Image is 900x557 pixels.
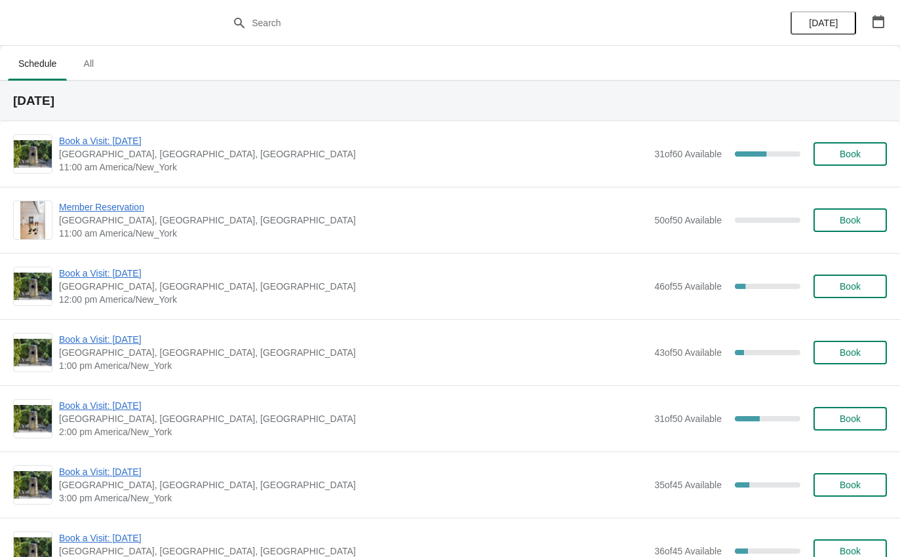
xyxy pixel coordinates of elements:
img: Book a Visit: August 2025 | The Noguchi Museum, 33rd Road, Queens, NY, USA | 2:00 pm America/New_... [14,405,52,432]
span: 2:00 pm America/New_York [59,425,648,438]
span: 12:00 pm America/New_York [59,293,648,306]
span: [GEOGRAPHIC_DATA], [GEOGRAPHIC_DATA], [GEOGRAPHIC_DATA] [59,147,648,161]
span: Book a Visit: [DATE] [59,399,648,412]
img: Book a Visit: August 2025 | The Noguchi Museum, 33rd Road, Queens, NY, USA | 3:00 pm America/New_... [14,471,52,499]
span: Book [840,347,861,358]
span: [GEOGRAPHIC_DATA], [GEOGRAPHIC_DATA], [GEOGRAPHIC_DATA] [59,412,648,425]
span: [DATE] [809,18,838,28]
span: Book a Visit: [DATE] [59,267,648,280]
span: Book a Visit: [DATE] [59,465,648,478]
span: [GEOGRAPHIC_DATA], [GEOGRAPHIC_DATA], [GEOGRAPHIC_DATA] [59,478,648,491]
span: 3:00 pm America/New_York [59,491,648,505]
span: Book [840,413,861,424]
img: Book a Visit: August 2025 | The Noguchi Museum, 33rd Road, Queens, NY, USA | 1:00 pm America/New_... [14,339,52,366]
span: [GEOGRAPHIC_DATA], [GEOGRAPHIC_DATA], [GEOGRAPHIC_DATA] [59,214,648,227]
span: Book [840,149,861,159]
span: 46 of 55 Available [654,281,722,292]
span: Book a Visit: [DATE] [59,134,648,147]
img: Book a Visit: August 2025 | The Noguchi Museum, 33rd Road, Queens, NY, USA | 12:00 pm America/New... [14,273,52,300]
img: Member Reservation | The Noguchi Museum, 33rd Road, Queens, NY, USA | 11:00 am America/New_York [20,201,46,239]
span: Book [840,480,861,490]
img: Book a Visit: August 2025 | The Noguchi Museum, 33rd Road, Queens, NY, USA | 11:00 am America/New... [14,140,52,168]
span: 50 of 50 Available [654,215,722,225]
span: Book [840,546,861,556]
span: 11:00 am America/New_York [59,161,648,174]
span: [GEOGRAPHIC_DATA], [GEOGRAPHIC_DATA], [GEOGRAPHIC_DATA] [59,346,648,359]
button: Book [813,208,887,232]
span: Book [840,281,861,292]
input: Search [251,11,675,35]
span: 36 of 45 Available [654,546,722,556]
h2: [DATE] [13,94,887,107]
span: 35 of 45 Available [654,480,722,490]
span: 1:00 pm America/New_York [59,359,648,372]
button: [DATE] [791,11,856,35]
span: 43 of 50 Available [654,347,722,358]
span: Book a Visit: [DATE] [59,531,648,545]
span: Member Reservation [59,201,648,214]
span: Schedule [8,52,67,75]
button: Book [813,407,887,431]
span: 31 of 50 Available [654,413,722,424]
span: [GEOGRAPHIC_DATA], [GEOGRAPHIC_DATA], [GEOGRAPHIC_DATA] [59,280,648,293]
button: Book [813,275,887,298]
span: Book a Visit: [DATE] [59,333,648,346]
span: 31 of 60 Available [654,149,722,159]
button: Book [813,142,887,166]
span: 11:00 am America/New_York [59,227,648,240]
span: Book [840,215,861,225]
button: Book [813,473,887,497]
span: All [72,52,105,75]
button: Book [813,341,887,364]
